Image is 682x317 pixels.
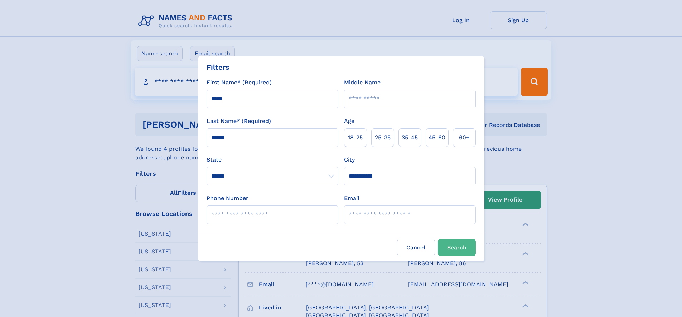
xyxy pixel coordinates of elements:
[459,133,470,142] span: 60+
[207,155,338,164] label: State
[344,78,381,87] label: Middle Name
[344,117,354,125] label: Age
[375,133,391,142] span: 25‑35
[348,133,363,142] span: 18‑25
[207,117,271,125] label: Last Name* (Required)
[344,194,359,203] label: Email
[397,239,435,256] label: Cancel
[344,155,355,164] label: City
[438,239,476,256] button: Search
[207,62,229,73] div: Filters
[207,78,272,87] label: First Name* (Required)
[402,133,418,142] span: 35‑45
[429,133,445,142] span: 45‑60
[207,194,248,203] label: Phone Number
